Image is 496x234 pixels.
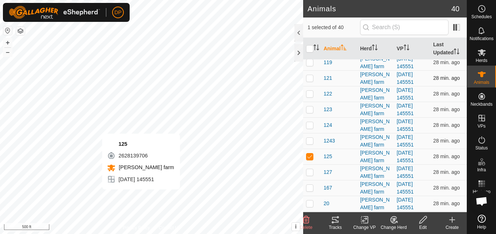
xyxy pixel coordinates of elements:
[477,225,486,229] span: Help
[470,36,493,41] span: Notifications
[295,223,297,230] span: i
[324,59,332,66] span: 119
[433,59,460,65] span: Aug 28, 2025, 9:08 PM
[433,153,460,159] span: Aug 28, 2025, 9:08 PM
[324,90,332,98] span: 122
[114,9,121,16] span: DP
[397,181,414,195] a: [DATE] 145551
[300,225,313,230] span: Delete
[397,150,414,163] a: [DATE] 145551
[16,27,25,35] button: Map Layers
[397,118,414,132] a: [DATE] 145551
[397,87,414,101] a: [DATE] 145551
[433,169,460,175] span: Aug 28, 2025, 9:08 PM
[433,75,460,81] span: Aug 28, 2025, 9:08 PM
[324,168,332,176] span: 127
[433,122,460,128] span: Aug 28, 2025, 9:08 PM
[324,153,332,160] span: 125
[397,165,414,179] a: [DATE] 145551
[438,224,467,231] div: Create
[9,6,100,19] img: Gallagher Logo
[292,223,300,231] button: i
[341,46,347,51] p-sorticon: Activate to sort
[474,80,489,85] span: Animals
[3,48,12,56] button: –
[357,38,394,60] th: Herd
[360,71,391,86] div: [PERSON_NAME] farm
[360,20,449,35] input: Search (S)
[360,196,391,211] div: [PERSON_NAME] farm
[117,164,174,170] span: [PERSON_NAME] farm
[404,46,409,51] p-sorticon: Activate to sort
[475,146,488,150] span: Status
[397,103,414,116] a: [DATE] 145551
[360,102,391,117] div: [PERSON_NAME] farm
[451,3,459,14] span: 40
[123,225,150,231] a: Privacy Policy
[324,200,329,207] span: 20
[313,46,319,51] p-sorticon: Activate to sort
[476,58,487,63] span: Herds
[470,102,492,106] span: Neckbands
[321,224,350,231] div: Tracks
[433,91,460,97] span: Aug 28, 2025, 9:08 PM
[308,4,451,13] h2: Animals
[3,26,12,35] button: Reset Map
[360,118,391,133] div: [PERSON_NAME] farm
[430,38,467,60] th: Last Updated
[471,190,493,212] a: Open chat
[467,212,496,232] a: Help
[360,55,391,70] div: [PERSON_NAME] farm
[360,212,391,227] div: [PERSON_NAME] farm
[477,168,486,172] span: Infra
[107,175,174,184] div: [DATE] 145551
[477,124,485,128] span: VPs
[397,56,414,69] a: [DATE] 145551
[350,224,379,231] div: Change VP
[159,225,180,231] a: Contact Us
[360,86,391,102] div: [PERSON_NAME] farm
[324,121,332,129] span: 124
[379,224,408,231] div: Change Herd
[321,38,357,60] th: Animal
[394,38,430,60] th: VP
[408,224,438,231] div: Edit
[107,151,174,160] div: 2628139706
[308,24,360,31] span: 1 selected of 40
[107,140,174,148] div: 125
[471,15,492,19] span: Schedules
[324,106,332,113] span: 123
[397,71,414,85] a: [DATE] 145551
[3,38,12,47] button: +
[324,137,335,145] span: 1243
[360,165,391,180] div: [PERSON_NAME] farm
[360,180,391,196] div: [PERSON_NAME] farm
[324,184,332,192] span: 167
[433,106,460,112] span: Aug 28, 2025, 9:08 PM
[372,46,378,51] p-sorticon: Activate to sort
[433,138,460,144] span: Aug 28, 2025, 9:08 PM
[473,190,491,194] span: Heatmap
[433,200,460,206] span: Aug 28, 2025, 9:08 PM
[397,197,414,210] a: [DATE] 145551
[433,185,460,191] span: Aug 28, 2025, 9:08 PM
[454,50,459,55] p-sorticon: Activate to sort
[360,149,391,164] div: [PERSON_NAME] farm
[360,133,391,149] div: [PERSON_NAME] farm
[397,134,414,148] a: [DATE] 145551
[324,74,332,82] span: 121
